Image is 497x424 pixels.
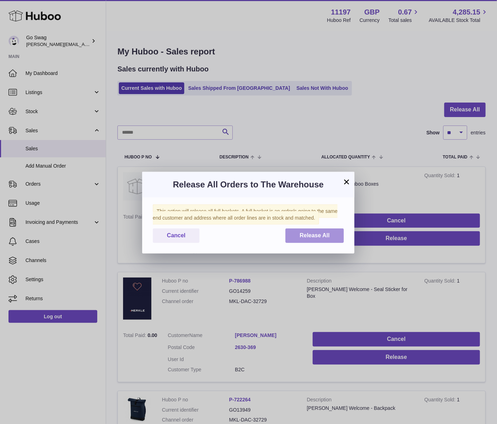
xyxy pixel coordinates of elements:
[153,204,337,225] span: This action will release all full baskets. A full basket is an order/s going to the same end cust...
[153,228,200,243] button: Cancel
[285,228,344,243] button: Release All
[153,179,344,190] h3: Release All Orders to The Warehouse
[342,178,351,186] button: ×
[167,232,185,238] span: Cancel
[300,232,330,238] span: Release All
